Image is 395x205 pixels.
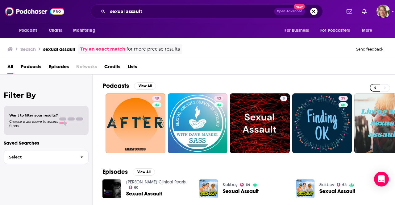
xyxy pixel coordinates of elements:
span: Logged in as AriFortierPr [376,5,390,18]
a: 49 [106,93,165,153]
img: Sexual Assault [199,179,218,198]
h3: sexual assault [43,46,75,52]
a: All [7,62,13,74]
span: 49 [155,96,159,102]
button: View All [134,82,156,90]
button: open menu [280,25,317,36]
img: Sexual Assault [102,179,121,198]
button: View All [133,168,155,176]
img: Podchaser - Follow, Share and Rate Podcasts [5,6,64,17]
button: open menu [316,25,359,36]
p: Saved Searches [4,140,89,146]
a: Try an exact match [80,46,125,53]
span: Choose a tab above to access filters. [9,119,58,128]
span: Monitoring [73,26,95,35]
button: open menu [358,25,380,36]
span: For Business [285,26,309,35]
span: 64 [342,183,347,186]
a: Credits [104,62,120,74]
a: 8 [280,96,287,101]
a: Sickboy [319,182,334,187]
span: for more precise results [127,46,180,53]
a: 43 [168,93,228,153]
button: open menu [15,25,45,36]
span: Open Advanced [277,10,302,13]
span: New [294,4,305,10]
span: 43 [217,96,221,102]
a: Show notifications dropdown [344,6,355,17]
h2: Podcasts [102,82,129,90]
a: 39 [292,93,352,153]
span: Networks [76,62,97,74]
img: User Profile [376,5,390,18]
a: Sexual Assault [319,189,355,194]
a: Sickboy [223,182,238,187]
span: Charts [49,26,62,35]
button: Open AdvancedNew [274,8,305,15]
div: Search podcasts, credits, & more... [91,4,323,18]
a: 43 [214,96,223,101]
a: 49 [152,96,161,101]
h2: Episodes [102,168,128,176]
button: Show profile menu [376,5,390,18]
a: 64 [240,183,250,187]
a: Dr. Chapa’s Clinical Pearls. [126,179,187,185]
button: Select [4,150,89,164]
a: Lists [128,62,137,74]
span: 60 [134,186,138,189]
span: Select [4,155,75,159]
a: Episodes [49,62,69,74]
span: For Podcasters [320,26,350,35]
a: 64 [337,183,347,187]
span: 8 [283,96,285,102]
a: Show notifications dropdown [360,6,369,17]
input: Search podcasts, credits, & more... [108,6,274,16]
a: 8 [230,93,290,153]
a: Podcasts [21,62,41,74]
a: Sexual Assault [126,191,162,196]
a: 60 [129,186,139,189]
a: EpisodesView All [102,168,155,176]
h2: Filter By [4,91,89,100]
a: Sexual Assault [223,189,259,194]
a: 39 [339,96,348,101]
button: Send feedback [354,47,385,52]
span: Podcasts [19,26,37,35]
a: Charts [45,25,66,36]
img: Sexual Assault [296,179,315,198]
span: 64 [246,183,250,186]
span: More [362,26,372,35]
a: PodcastsView All [102,82,156,90]
span: 39 [341,96,345,102]
h3: Search [20,46,36,52]
div: Open Intercom Messenger [374,172,389,187]
button: open menu [69,25,103,36]
span: Want to filter your results? [9,113,58,117]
